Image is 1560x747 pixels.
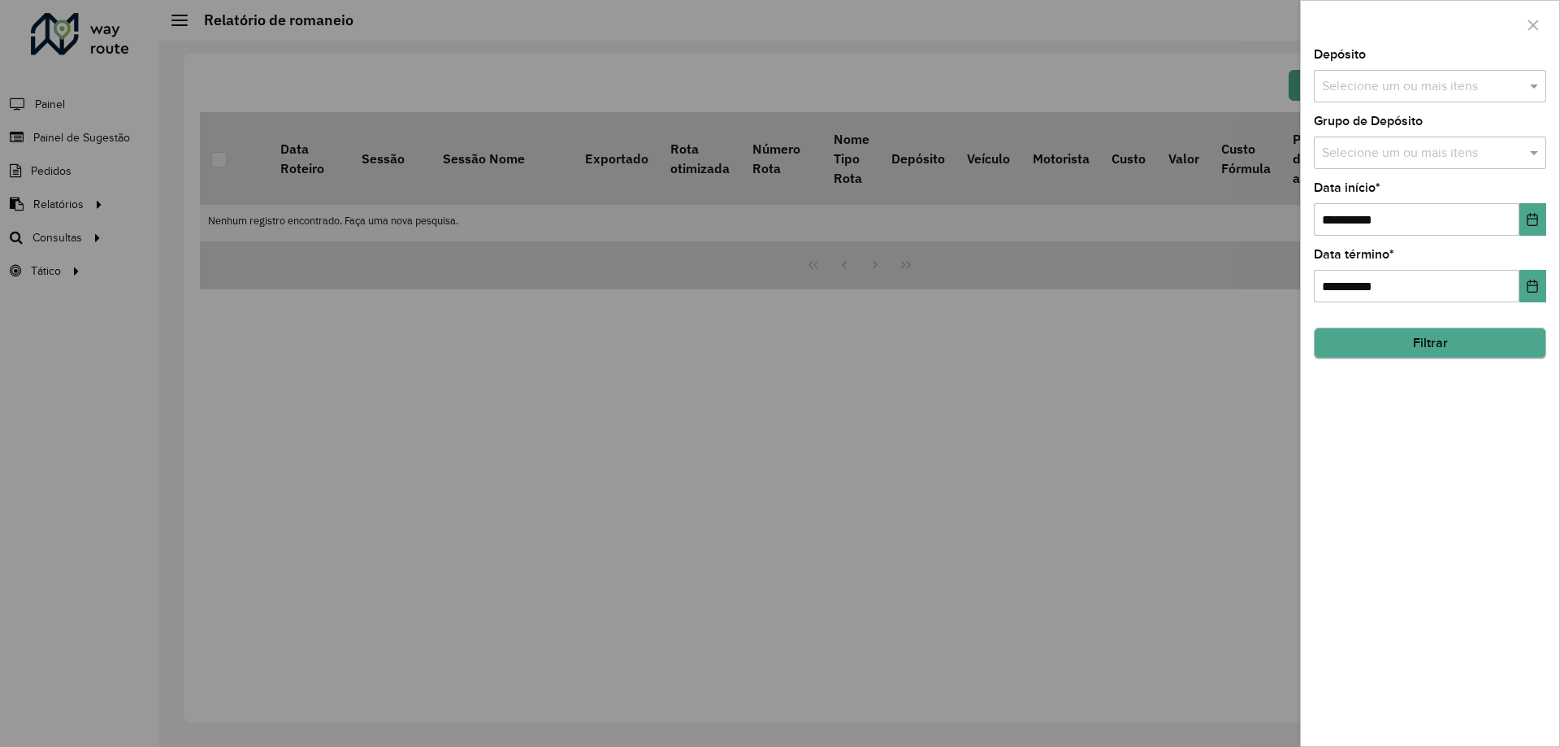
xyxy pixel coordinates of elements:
button: Choose Date [1519,203,1546,236]
label: Data término [1314,245,1394,264]
button: Filtrar [1314,328,1546,358]
label: Data início [1314,178,1380,198]
button: Choose Date [1519,270,1546,302]
label: Depósito [1314,45,1366,64]
label: Grupo de Depósito [1314,111,1423,131]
